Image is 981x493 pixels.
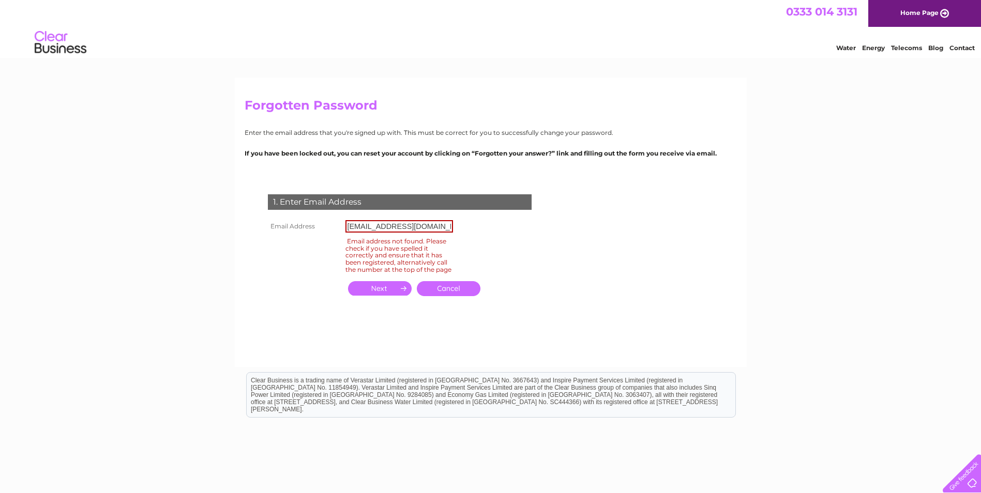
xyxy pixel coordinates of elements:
a: Blog [928,44,943,52]
h2: Forgotten Password [245,98,737,118]
a: 0333 014 3131 [786,5,857,18]
div: Clear Business is a trading name of Verastar Limited (registered in [GEOGRAPHIC_DATA] No. 3667643... [247,6,735,50]
img: logo.png [34,27,87,58]
p: If you have been locked out, you can reset your account by clicking on “Forgotten your answer?” l... [245,148,737,158]
a: Contact [949,44,975,52]
a: Cancel [417,281,480,296]
div: 1. Enter Email Address [268,194,532,210]
div: Email address not found. Please check if you have spelled it correctly and ensure that it has bee... [345,236,453,275]
p: Enter the email address that you're signed up with. This must be correct for you to successfully ... [245,128,737,137]
th: Email Address [265,218,343,235]
a: Energy [862,44,885,52]
a: Water [836,44,856,52]
a: Telecoms [891,44,922,52]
